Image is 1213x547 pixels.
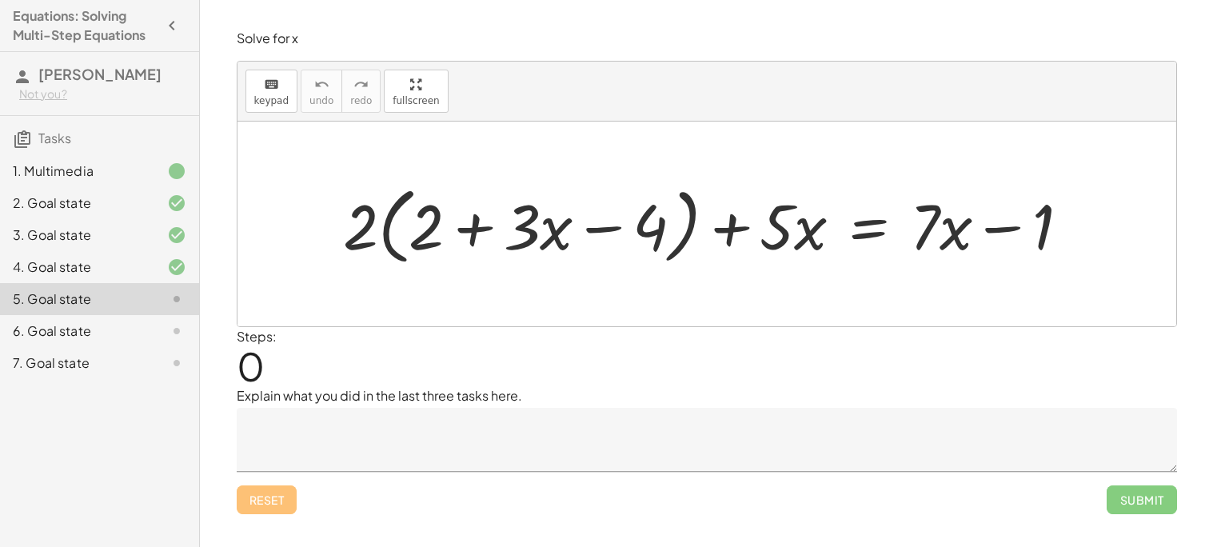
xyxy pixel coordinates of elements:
i: Task not started. [167,353,186,373]
div: 1. Multimedia [13,162,142,181]
button: fullscreen [384,70,448,113]
div: 7. Goal state [13,353,142,373]
div: Not you? [19,86,186,102]
button: undoundo [301,70,342,113]
span: undo [309,95,333,106]
i: keyboard [264,75,279,94]
i: Task not started. [167,289,186,309]
div: 4. Goal state [13,258,142,277]
span: [PERSON_NAME] [38,65,162,83]
i: redo [353,75,369,94]
div: 5. Goal state [13,289,142,309]
div: 2. Goal state [13,194,142,213]
i: Task finished and correct. [167,226,186,245]
span: Tasks [38,130,71,146]
div: 6. Goal state [13,321,142,341]
p: Solve for x [237,30,1177,48]
button: keyboardkeypad [245,70,298,113]
i: Task finished and correct. [167,194,186,213]
i: Task finished. [167,162,186,181]
p: Explain what you did in the last three tasks here. [237,386,1177,405]
span: keypad [254,95,289,106]
button: redoredo [341,70,381,113]
div: 3. Goal state [13,226,142,245]
span: 0 [237,341,265,390]
i: Task not started. [167,321,186,341]
span: fullscreen [393,95,439,106]
h4: Equations: Solving Multi-Step Equations [13,6,158,45]
i: Task finished and correct. [167,258,186,277]
i: undo [314,75,329,94]
span: redo [350,95,372,106]
label: Steps: [237,328,277,345]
